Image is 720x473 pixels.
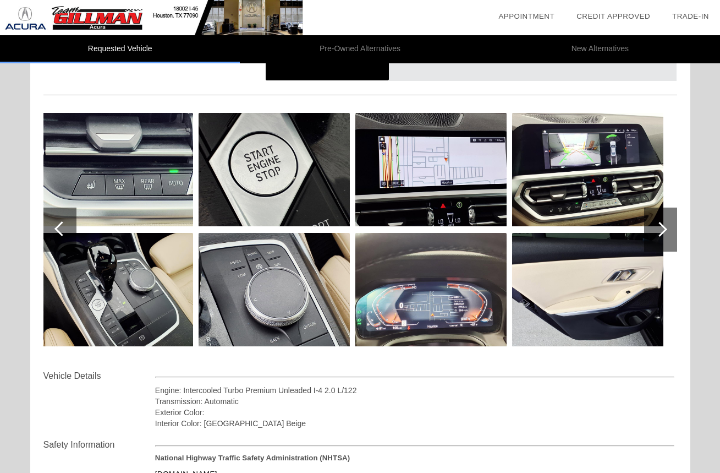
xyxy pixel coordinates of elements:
img: cefc8ca7789a46328944585e804dda4c.jpg [42,233,193,346]
div: Exterior Color: [155,407,675,418]
div: Safety Information [43,438,155,452]
strong: National Highway Traffic Safety Administration (NHTSA) [155,454,350,462]
div: Vehicle Details [43,369,155,383]
li: New Alternatives [480,35,720,63]
img: 9aa2228b97924578b6128e5f4b7e8ca8.jpg [199,233,350,346]
img: 4af767fa61e74c17a8a3ca6deb9d7917.jpg [355,113,507,226]
img: 0ca04fc2599b4392bbfc1fa5dc714195.jpg [512,233,663,346]
img: 8557b47ea82943f99988d09807f3a7d6.jpg [512,113,663,226]
img: a151c6a654474b7eb8e323cd9aa77cec.jpg [355,233,507,346]
div: Interior Color: [GEOGRAPHIC_DATA] Beige [155,418,675,429]
div: Transmission: Automatic [155,396,675,407]
a: Trade-In [672,12,709,20]
li: Pre-Owned Alternatives [240,35,480,63]
div: Engine: Intercooled Turbo Premium Unleaded I-4 2.0 L/122 [155,385,675,396]
a: Credit Approved [576,12,650,20]
img: a41be758c5554d6787f3e06a4d8add08.jpg [42,113,193,226]
a: Appointment [498,12,554,20]
img: 059b58580290414d90d503a29ba699a7.jpg [199,113,350,226]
